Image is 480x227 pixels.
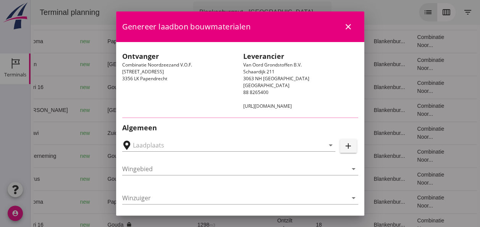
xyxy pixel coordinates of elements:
[77,60,141,68] div: [GEOGRAPHIC_DATA]
[96,176,101,182] i: directions_boat
[241,53,279,76] td: Filling sand
[279,122,337,144] td: 18
[380,76,428,99] td: Combinatie Noor...
[380,122,428,144] td: Combinatie Noor...
[380,167,428,190] td: Combinatie Noor...
[337,122,381,144] td: Blankenbur...
[380,30,428,53] td: Combinatie Noor...
[77,106,141,114] div: [GEOGRAPHIC_DATA]
[279,99,337,122] td: 18
[136,62,141,67] i: directions_boat
[161,190,203,213] td: 994
[337,53,381,76] td: Blankenbur...
[77,152,141,160] div: Gouda
[44,144,71,167] td: new
[337,167,381,190] td: Blankenbur...
[393,8,402,17] i: list
[433,8,442,17] i: filter_list
[44,76,71,99] td: new
[116,11,364,42] div: Genereer laadbon bouwmaterialen
[241,167,279,190] td: Ontzilt oph.zan...
[241,144,279,167] td: Ontzilt oph.zan...
[44,30,71,53] td: new
[243,51,358,62] h2: Leverancier
[44,53,71,76] td: new
[380,190,428,213] td: Combinatie Noor...
[77,83,141,91] div: Gouda
[176,177,182,182] small: m3
[136,107,141,113] i: directions_boat
[337,99,381,122] td: Blankenbur...
[77,198,141,206] div: Papendrecht
[411,8,420,17] i: calendar_view_week
[161,144,203,167] td: 1231
[122,51,237,62] h2: Ontvanger
[326,141,335,150] i: arrow_drop_down
[77,129,141,137] div: Zuiddiepje
[337,190,381,213] td: Blankenbur...
[176,108,182,113] small: m3
[122,163,347,175] input: Wingebied
[240,48,361,113] div: Van Oord Grondstoffen B.V. Schaardijk 211 3063 NH [GEOGRAPHIC_DATA] [GEOGRAPHIC_DATA] 88 8265400 ...
[241,99,279,122] td: Filling sand
[380,53,428,76] td: Combinatie Noor...
[122,192,347,204] input: Winzuiger
[179,154,185,159] small: m3
[337,76,381,99] td: Blankenbur...
[77,175,141,183] div: Gouda
[133,139,314,151] input: Laadplaats
[337,30,381,53] td: Blankenbur...
[3,7,75,18] div: Terminal planning
[176,200,182,204] small: m3
[105,130,110,136] i: directions_boat
[44,190,71,213] td: new
[44,99,71,122] td: new
[179,85,185,90] small: m3
[44,122,71,144] td: new
[349,193,358,203] i: arrow_drop_down
[349,164,358,173] i: arrow_drop_down
[344,22,353,31] i: close
[161,167,203,190] td: 999
[279,76,337,99] td: 18
[44,167,71,190] td: new
[96,153,101,159] i: directions_boat
[110,199,116,204] i: directions_boat
[279,53,337,76] td: 18
[161,30,203,53] td: 994
[110,39,116,44] i: directions_boat
[176,131,182,136] small: m3
[96,84,101,90] i: directions_boat
[161,122,203,144] td: 451
[176,39,182,44] small: m3
[241,122,279,144] td: Filling sand
[344,141,353,151] i: add
[119,48,240,113] div: Combinatie Noordzeezand V.O.F. [STREET_ADDRESS] 3356 LK Papendrecht
[287,8,296,17] i: arrow_drop_down
[380,99,428,122] td: Combinatie Noor...
[169,8,283,17] div: Blankenburgput - [GEOGRAPHIC_DATA]
[161,53,203,76] td: 368
[241,76,279,99] td: Ontzilt oph.zan...
[337,144,381,167] td: Blankenbur...
[279,144,337,167] td: 18
[241,30,279,53] td: Filling sand
[77,37,141,45] div: Papendrecht
[176,62,182,67] small: m3
[279,167,337,190] td: 18
[161,99,203,122] td: 396
[122,123,358,133] h2: Algemeen
[161,76,203,99] td: 1298
[380,144,428,167] td: Combinatie Noor...
[241,190,279,213] td: Filling sand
